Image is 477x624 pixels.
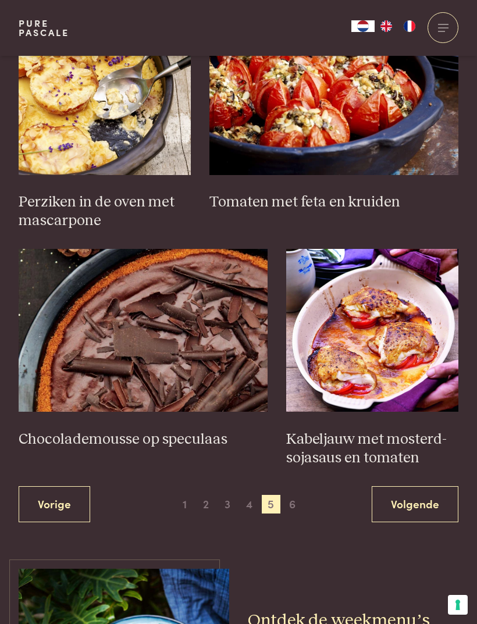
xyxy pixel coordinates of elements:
a: NL [351,20,375,32]
ul: Language list [375,20,421,32]
h3: Chocolademousse op speculaas [19,430,268,449]
a: FR [398,20,421,32]
button: Uw voorkeuren voor toestemming voor trackingtechnologieën [448,595,468,615]
a: Volgende [372,486,458,523]
h3: Perziken in de oven met mascarpone [19,193,191,230]
span: 1 [175,495,194,514]
span: 5 [262,495,280,514]
span: 3 [218,495,237,514]
img: Tomaten met feta en kruiden [209,12,458,175]
h3: Tomaten met feta en kruiden [209,193,458,212]
a: EN [375,20,398,32]
img: Perziken in de oven met mascarpone [19,12,191,175]
div: Language [351,20,375,32]
a: Tomaten met feta en kruiden Tomaten met feta en kruiden [209,12,458,212]
a: Chocolademousse op speculaas Chocolademousse op speculaas [19,249,268,449]
aside: Language selected: Nederlands [351,20,421,32]
img: Chocolademousse op speculaas [19,249,268,412]
span: 6 [283,495,302,514]
a: PurePascale [19,19,69,37]
img: Kabeljauw met mosterd-sojasaus en tomaten [286,249,459,412]
a: Kabeljauw met mosterd-sojasaus en tomaten Kabeljauw met mosterd-sojasaus en tomaten [286,249,459,468]
a: Perziken in de oven met mascarpone Perziken in de oven met mascarpone [19,12,191,231]
span: 2 [197,495,215,514]
h3: Kabeljauw met mosterd-sojasaus en tomaten [286,430,459,468]
a: Vorige [19,486,90,523]
span: 4 [240,495,259,514]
